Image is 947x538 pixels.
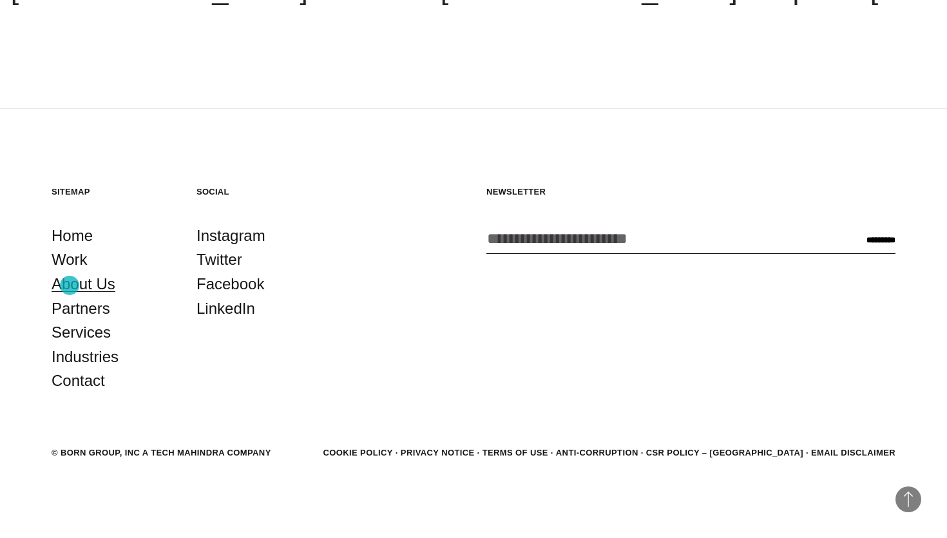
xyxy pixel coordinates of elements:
h5: Sitemap [52,186,171,197]
a: Privacy Notice [401,448,475,457]
h5: Newsletter [486,186,895,197]
a: Facebook [196,272,264,296]
a: Home [52,224,93,248]
a: Services [52,320,111,345]
a: Email Disclaimer [811,448,895,457]
a: CSR POLICY – [GEOGRAPHIC_DATA] [646,448,803,457]
a: Industries [52,345,119,369]
a: Terms of Use [483,448,548,457]
h5: Social [196,186,316,197]
a: Instagram [196,224,265,248]
a: Contact [52,369,105,393]
button: Back to Top [895,486,921,512]
a: Anti-Corruption [556,448,638,457]
a: Partners [52,296,110,321]
a: About Us [52,272,115,296]
a: Work [52,247,88,272]
div: © BORN GROUP, INC A Tech Mahindra Company [52,447,271,459]
a: Cookie Policy [323,448,392,457]
a: Twitter [196,247,242,272]
a: LinkedIn [196,296,255,321]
